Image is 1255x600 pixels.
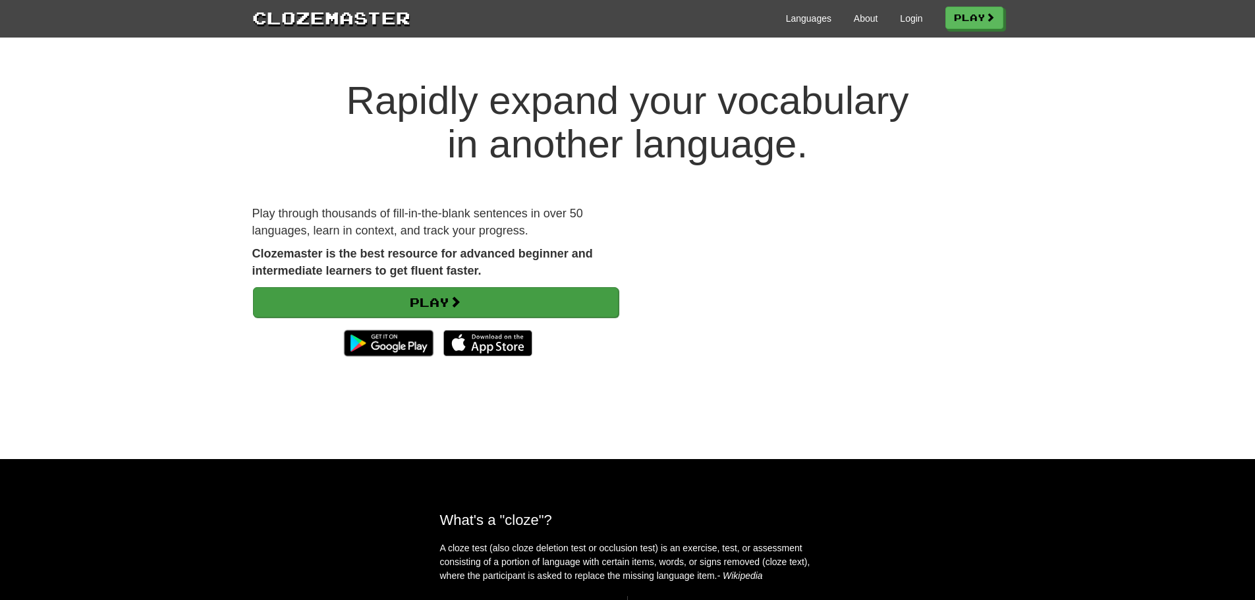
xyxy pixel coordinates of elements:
[945,7,1003,29] a: Play
[253,287,619,317] a: Play
[854,12,878,25] a: About
[717,570,763,581] em: - Wikipedia
[443,330,532,356] img: Download_on_the_App_Store_Badge_US-UK_135x40-25178aeef6eb6b83b96f5f2d004eda3bffbb37122de64afbaef7...
[252,205,618,239] p: Play through thousands of fill-in-the-blank sentences in over 50 languages, learn in context, and...
[786,12,831,25] a: Languages
[252,5,410,30] a: Clozemaster
[440,512,816,528] h2: What's a "cloze"?
[252,247,593,277] strong: Clozemaster is the best resource for advanced beginner and intermediate learners to get fluent fa...
[440,541,816,583] p: A cloze test (also cloze deletion test or occlusion test) is an exercise, test, or assessment con...
[337,323,439,363] img: Get it on Google Play
[900,12,922,25] a: Login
